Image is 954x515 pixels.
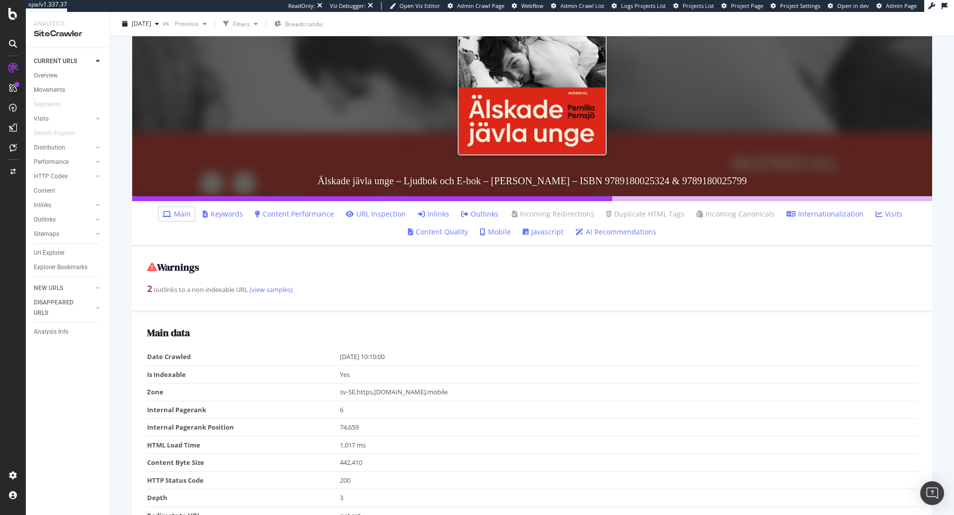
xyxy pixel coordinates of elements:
td: Zone [147,383,340,401]
div: Overview [34,71,58,81]
td: Internal Pagerank [147,401,340,419]
div: Open Intercom Messenger [920,481,944,505]
td: Depth [147,489,340,507]
td: 442,410 [340,454,918,472]
a: Project Settings [771,2,820,10]
span: Previous [171,19,199,28]
a: Search Engines [34,128,85,139]
span: Admin Crawl List [560,2,604,9]
div: DISAPPEARED URLS [34,297,84,318]
a: Project Page [721,2,763,10]
a: Keywords [203,209,243,219]
span: Projects List [683,2,714,9]
a: Visits [875,209,902,219]
a: Content Performance [255,209,334,219]
a: HTTP Codes [34,171,93,182]
a: Overview [34,71,103,81]
div: NEW URLS [34,283,63,294]
a: Logs Projects List [612,2,666,10]
button: [DATE] [118,16,163,32]
a: Open Viz Editor [390,2,440,10]
a: Distribution [34,143,93,153]
img: Älskade jävla unge – Ljudbok och E-bok – Pernilla Pernsjö – ISBN 9789180025324 & 9789180025799 [458,6,607,155]
a: Segments [34,99,71,110]
div: Inlinks [34,200,51,211]
a: Admin Crawl Page [448,2,504,10]
strong: 2 [147,283,152,294]
a: Sitemaps [34,229,93,239]
div: outlinks to a non-indexable URL [147,283,917,295]
a: Url Explorer [34,248,103,258]
td: 6 [340,401,918,419]
a: Webflow [512,2,544,10]
a: Mobile [480,227,511,237]
div: ReadOnly: [288,2,315,10]
span: Project Page [731,2,763,9]
a: (view samples) [248,285,293,294]
h2: Warnings [147,262,917,273]
h2: Main data [147,327,917,338]
a: Projects List [673,2,714,10]
td: Internal Pagerank Position [147,419,340,437]
span: Open Viz Editor [399,2,440,9]
td: HTML Load Time [147,436,340,454]
div: Distribution [34,143,65,153]
a: Main [162,209,191,219]
a: Duplicate HTML Tags [606,209,684,219]
a: Inlinks [418,209,449,219]
a: Internationalization [787,209,864,219]
a: Performance [34,157,93,167]
a: DISAPPEARED URLS [34,297,93,318]
span: Breadcrumbs [285,20,323,28]
a: Analysis Info [34,327,103,337]
td: Content Byte Size [147,454,340,472]
a: Movements [34,85,103,95]
a: Admin Page [876,2,917,10]
td: Is Indexable [147,366,340,383]
a: CURRENT URLS [34,56,93,67]
a: Explorer Bookmarks [34,262,103,273]
a: Visits [34,114,93,124]
div: SiteCrawler [34,28,102,40]
a: AI Recommendations [575,227,656,237]
td: HTTP Status Code [147,471,340,489]
button: Filters [219,16,262,32]
td: Yes [340,366,918,383]
a: Outlinks [461,209,498,219]
span: Logs Projects List [621,2,666,9]
a: Content Quality [408,227,468,237]
span: Project Settings [780,2,820,9]
span: Webflow [521,2,544,9]
div: CURRENT URLS [34,56,77,67]
a: Incoming Redirections [510,209,594,219]
div: Outlinks [34,215,56,225]
span: 2025 Sep. 18th [132,19,151,28]
div: Segments [34,99,61,110]
div: HTTP Codes [34,171,68,182]
div: Content [34,186,55,196]
div: Viz Debugger: [330,2,366,10]
div: Visits [34,114,49,124]
a: URL Inspection [346,209,406,219]
a: Open in dev [828,2,869,10]
div: Url Explorer [34,248,65,258]
td: sv-SE,https,[DOMAIN_NAME],mobile [340,383,918,401]
button: Breadcrumbs [270,16,327,32]
a: NEW URLS [34,283,93,294]
h3: Älskade jävla unge – Ljudbok och E-bok – [PERSON_NAME] – ISBN 9789180025324 & 9789180025799 [132,165,932,196]
a: Admin Crawl List [551,2,604,10]
td: 3 [340,489,918,507]
div: Sitemaps [34,229,59,239]
a: Inlinks [34,200,93,211]
span: Admin Page [886,2,917,9]
td: [DATE] 10:10:00 [340,348,918,366]
div: Analysis Info [34,327,69,337]
a: Content [34,186,103,196]
div: Filters [233,19,250,28]
div: Analytics [34,20,102,28]
td: Date Crawled [147,348,340,366]
a: Incoming Canonicals [696,209,775,219]
span: Admin Crawl Page [457,2,504,9]
div: Movements [34,85,65,95]
div: Performance [34,157,69,167]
